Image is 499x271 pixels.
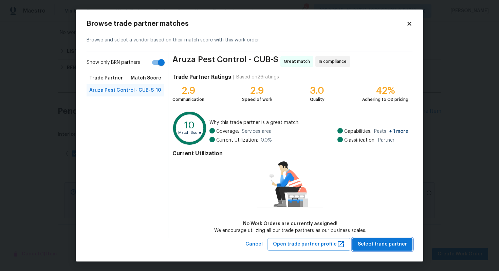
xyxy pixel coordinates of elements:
[216,128,239,135] span: Coverage:
[273,240,345,249] span: Open trade partner profile
[87,29,412,52] div: Browse and select a vendor based on their match score with this work order.
[242,87,272,94] div: 2.9
[231,74,236,80] div: |
[374,128,408,135] span: Pests
[242,96,272,103] div: Speed of work
[236,74,279,80] div: Based on 26 ratings
[319,58,349,65] span: In compliance
[216,137,258,144] span: Current Utilization:
[184,121,195,130] text: 10
[89,87,154,94] span: Aruza Pest Control - CUB-S
[242,128,272,135] span: Services area
[172,56,278,67] span: Aruza Pest Control - CUB-S
[352,238,412,251] button: Select trade partner
[358,240,407,249] span: Select trade partner
[344,128,371,135] span: Capabilities:
[389,129,408,134] span: + 1 more
[131,75,161,82] span: Match Score
[172,74,231,80] h4: Trade Partner Ratings
[267,238,350,251] button: Open trade partner profile
[378,137,394,144] span: Partner
[89,75,123,82] span: Trade Partner
[344,137,375,144] span: Classification:
[310,87,325,94] div: 3.0
[243,238,265,251] button: Cancel
[87,59,140,66] span: Show only BRN partners
[362,96,408,103] div: Adhering to OD pricing
[172,87,204,94] div: 2.9
[245,240,263,249] span: Cancel
[214,220,366,227] div: No Work Orders are currently assigned!
[172,150,408,157] h4: Current Utilization
[284,58,313,65] span: Great match
[310,96,325,103] div: Quality
[261,137,272,144] span: 0.0 %
[172,96,204,103] div: Communication
[209,119,408,126] span: Why this trade partner is a great match:
[87,20,406,27] h2: Browse trade partner matches
[156,87,161,94] span: 10
[214,227,366,234] div: We encourage utilizing all our trade partners as our business scales.
[178,131,201,134] text: Match Score
[362,87,408,94] div: 42%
